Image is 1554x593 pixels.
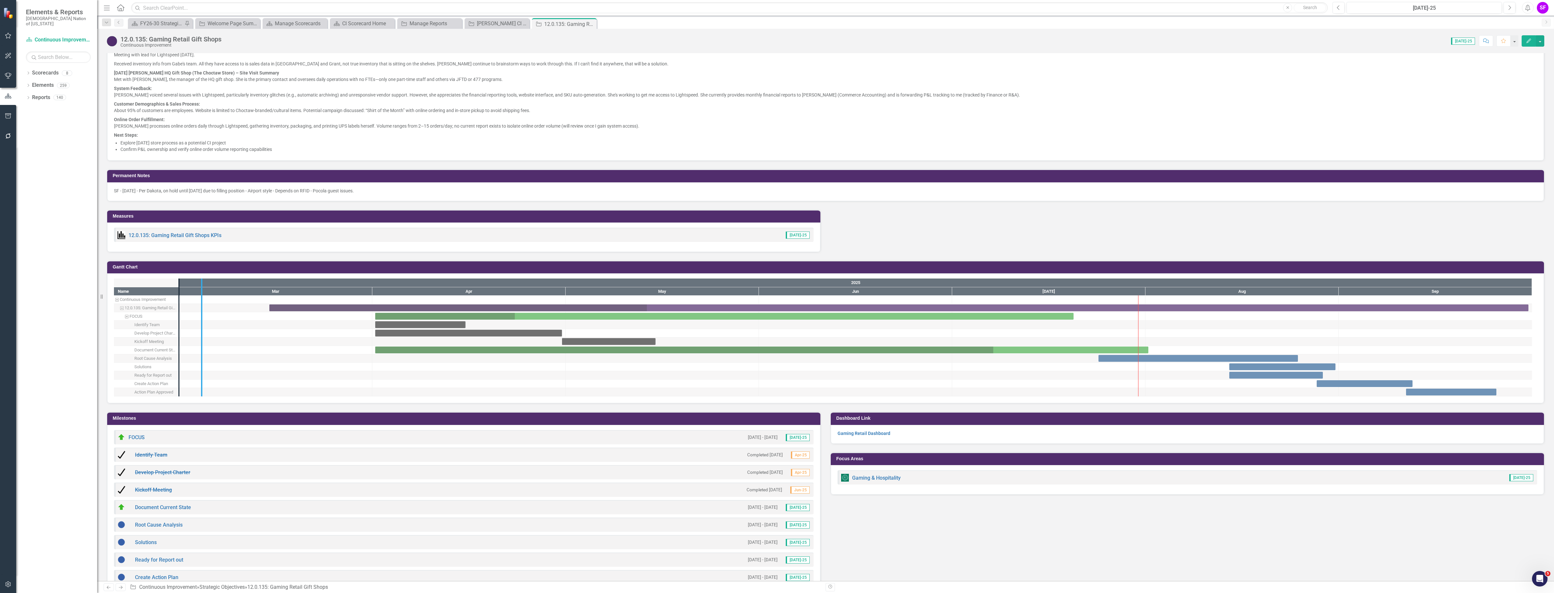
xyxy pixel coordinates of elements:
a: Continuous Improvement [26,36,91,44]
div: Kickoff Meeting [114,337,178,346]
div: Sep [1339,287,1532,296]
div: Manage Scorecards [275,19,326,28]
div: 12.0.135: Gaming Retail Gift Shops [120,36,221,43]
div: [PERSON_NAME] CI Working Report [477,19,528,28]
small: [DEMOGRAPHIC_DATA] Nation of [US_STATE] [26,16,91,27]
div: Action Plan Approved [114,388,178,396]
h3: Measures [113,214,817,219]
a: Scorecards [32,69,59,77]
span: [DATE]-25 [786,574,810,581]
span: 5 [1545,571,1550,576]
div: Action Plan Approved [134,388,173,396]
div: Identify Team [134,321,160,329]
a: Elements [32,82,54,89]
strong: Next Steps: [114,132,138,138]
input: Search Below... [26,51,91,63]
div: Task: Start date: 2025-09-11 End date: 2025-09-25 [114,388,178,396]
div: Task: Start date: 2025-03-15 End date: 2025-09-30 [114,304,178,312]
div: Name [114,287,178,295]
div: Mar [179,287,372,296]
div: Task: Start date: 2025-08-14 End date: 2025-08-29 [1229,372,1323,379]
a: Document Current State [135,504,191,510]
div: Continuous Improvement [114,295,178,304]
img: CI In Progress [107,36,117,46]
p: Met with [PERSON_NAME], the manager of the HQ gift shop. She is the primary contact and oversees ... [114,68,1537,84]
a: Gaming & Hospitality [852,475,901,481]
img: Not Started [118,573,125,581]
div: Task: Start date: 2025-04-30 End date: 2025-05-15 [114,337,178,346]
span: Apr-25 [791,451,810,459]
div: » » [130,584,821,591]
h3: Gantt Chart [113,265,1541,269]
div: SF [1537,2,1548,14]
span: [DATE]-25 [786,556,810,564]
strong: System Feedback: [114,86,152,91]
div: 2025 [179,279,1532,287]
span: [DATE]-25 [786,521,810,529]
div: Root Cause Analysis [134,354,172,363]
div: Task: Start date: 2025-08-14 End date: 2025-08-31 [114,363,178,371]
div: Document Current State [114,346,178,354]
div: Continuous Improvement [120,295,166,304]
div: Task: Start date: 2025-04-01 End date: 2025-08-01 [375,347,1148,353]
small: [DATE] - [DATE] [748,539,778,545]
img: ClearPoint Strategy [3,7,15,18]
a: Welcome Page Summary (SO Level) [197,19,258,28]
div: Task: Start date: 2025-07-24 End date: 2025-08-25 [1098,355,1298,362]
p: [PERSON_NAME] voiced several issues with Lightspeed, particularly inventory glitches (e.g., autom... [114,84,1537,99]
div: 140 [53,95,66,100]
a: Continuous Improvement [139,584,197,590]
small: Completed [DATE] [747,487,782,493]
img: Report [841,474,849,482]
div: Document Current State [134,346,176,354]
p: Received inventory info from Gabe's team. All they have access to is sales data in [GEOGRAPHIC_DA... [114,59,1537,68]
h3: Permanent Notes [113,173,1541,178]
span: [DATE]-25 [786,434,810,441]
div: 8 [62,70,72,76]
p: Explore [DATE] store process as a potential CI project [120,140,1537,146]
div: Task: Start date: 2025-03-15 End date: 2025-09-30 [269,304,1528,311]
span: Apr-25 [791,469,810,476]
img: Not Started [118,538,125,546]
div: Root Cause Analysis [114,354,178,363]
div: Task: Continuous Improvement Start date: 2025-03-15 End date: 2025-03-16 [114,295,178,304]
a: Reports [32,94,50,101]
button: Search [1294,3,1326,12]
img: Not Started [118,521,125,529]
img: Completed [118,486,125,494]
div: Task: Start date: 2025-04-01 End date: 2025-04-30 [375,330,562,336]
span: [DATE]-25 [786,232,810,239]
div: FOCUS [114,312,178,321]
div: Task: Start date: 2025-04-01 End date: 2025-07-20 [375,313,1074,320]
button: [DATE]-25 [1346,2,1502,14]
small: Completed [DATE] [747,469,783,475]
div: Task: Start date: 2025-08-14 End date: 2025-08-31 [1229,363,1335,370]
div: Task: Start date: 2025-04-01 End date: 2025-07-20 [114,312,178,321]
img: Not Started [118,556,125,564]
div: Task: Start date: 2025-04-01 End date: 2025-04-15 [375,321,466,328]
div: Apr [372,287,566,296]
a: Develop Project Charter [135,469,190,475]
input: Search ClearPoint... [131,2,1328,14]
strong: [DATE] [PERSON_NAME] HQ Gift Shop (The Choctaw Store) – Site Visit Summary [114,70,279,75]
h3: Dashboard Link [836,416,1541,421]
span: [DATE]-25 [1509,474,1533,481]
p: Meeting with lead for Lightspeed [DATE]. [114,50,1537,59]
div: Task: Start date: 2025-04-01 End date: 2025-04-30 [114,329,178,337]
h3: Focus Areas [836,456,1541,461]
span: [DATE]-25 [786,504,810,511]
div: Task: Start date: 2025-04-01 End date: 2025-04-15 [114,321,178,329]
a: [PERSON_NAME] CI Working Report [466,19,528,28]
strong: Online Order Fulfillment: [114,117,165,122]
span: Elements & Reports [26,8,91,16]
a: FOCUS [129,434,145,440]
div: Jul [952,287,1145,296]
h3: Milestones [113,416,817,421]
p: [PERSON_NAME] processes online orders daily through Lightspeed, gathering inventory, packaging, a... [114,115,1537,131]
div: Aug [1145,287,1339,296]
div: Task: Start date: 2025-04-30 End date: 2025-05-15 [562,338,656,345]
div: 12.0.135: Gaming Retail Gift Shops [125,304,176,312]
img: Completed [118,451,125,459]
div: Task: Start date: 2025-08-14 End date: 2025-08-29 [114,371,178,380]
span: Search [1303,5,1317,10]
